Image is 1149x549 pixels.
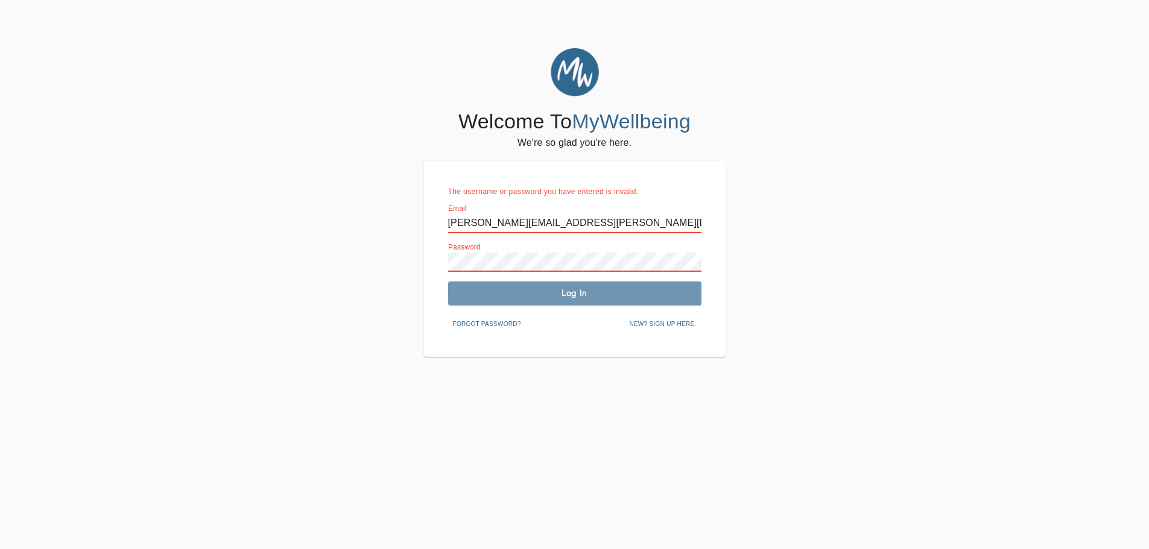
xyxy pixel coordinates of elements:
label: Password [448,243,481,251]
span: The username or password you have entered is invalid. [448,187,639,196]
label: Email [448,205,467,212]
h6: We're so glad you're here. [518,134,631,151]
span: New? Sign up here. [629,319,696,330]
button: New? Sign up here. [624,315,701,333]
span: MyWellbeing [572,110,691,133]
img: MyWellbeing [551,48,599,96]
span: Forgot password? [453,319,521,330]
a: Forgot password? [448,318,526,328]
span: Log In [453,287,697,299]
button: Forgot password? [448,315,526,333]
button: Log In [448,281,701,306]
h4: Welcome To [458,109,691,134]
